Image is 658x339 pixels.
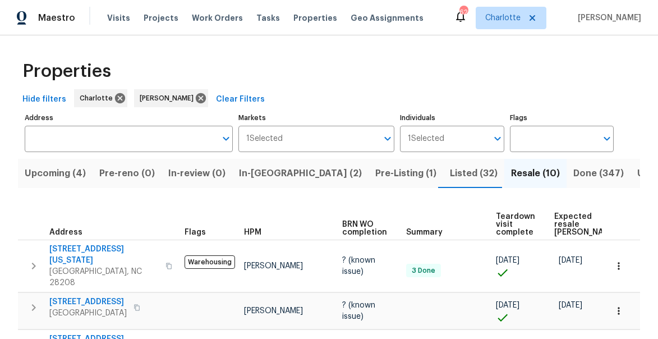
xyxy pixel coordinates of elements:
[496,256,519,264] span: [DATE]
[256,14,280,22] span: Tasks
[168,166,226,181] span: In-review (0)
[74,89,127,107] div: Charlotte
[351,12,424,24] span: Geo Assignments
[140,93,198,104] span: [PERSON_NAME]
[18,89,71,110] button: Hide filters
[49,244,159,266] span: [STREET_ADDRESS][US_STATE]
[375,166,436,181] span: Pre-Listing (1)
[496,213,535,236] span: Teardown visit complete
[496,301,519,309] span: [DATE]
[185,228,206,236] span: Flags
[459,7,467,18] div: 62
[144,12,178,24] span: Projects
[559,301,582,309] span: [DATE]
[22,66,111,77] span: Properties
[573,166,624,181] span: Done (347)
[293,12,337,24] span: Properties
[107,12,130,24] span: Visits
[400,114,504,121] label: Individuals
[211,89,269,110] button: Clear Filters
[510,114,614,121] label: Flags
[246,134,283,144] span: 1 Selected
[342,301,375,320] span: ? (known issue)
[134,89,208,107] div: [PERSON_NAME]
[49,296,127,308] span: [STREET_ADDRESS]
[380,131,395,146] button: Open
[218,131,234,146] button: Open
[38,12,75,24] span: Maestro
[244,228,261,236] span: HPM
[554,213,618,236] span: Expected resale [PERSON_NAME]
[185,255,235,269] span: Warehousing
[407,266,440,276] span: 3 Done
[450,166,498,181] span: Listed (32)
[559,256,582,264] span: [DATE]
[22,93,66,107] span: Hide filters
[216,93,265,107] span: Clear Filters
[80,93,117,104] span: Charlotte
[239,166,362,181] span: In-[GEOGRAPHIC_DATA] (2)
[238,114,394,121] label: Markets
[49,308,127,319] span: [GEOGRAPHIC_DATA]
[599,131,615,146] button: Open
[573,12,641,24] span: [PERSON_NAME]
[49,266,159,288] span: [GEOGRAPHIC_DATA], NC 28208
[244,307,303,315] span: [PERSON_NAME]
[485,12,521,24] span: Charlotte
[49,228,82,236] span: Address
[99,166,155,181] span: Pre-reno (0)
[342,221,387,236] span: BRN WO completion
[342,256,375,276] span: ? (known issue)
[244,262,303,270] span: [PERSON_NAME]
[192,12,243,24] span: Work Orders
[25,114,233,121] label: Address
[406,228,443,236] span: Summary
[408,134,444,144] span: 1 Selected
[490,131,505,146] button: Open
[511,166,560,181] span: Resale (10)
[25,166,86,181] span: Upcoming (4)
